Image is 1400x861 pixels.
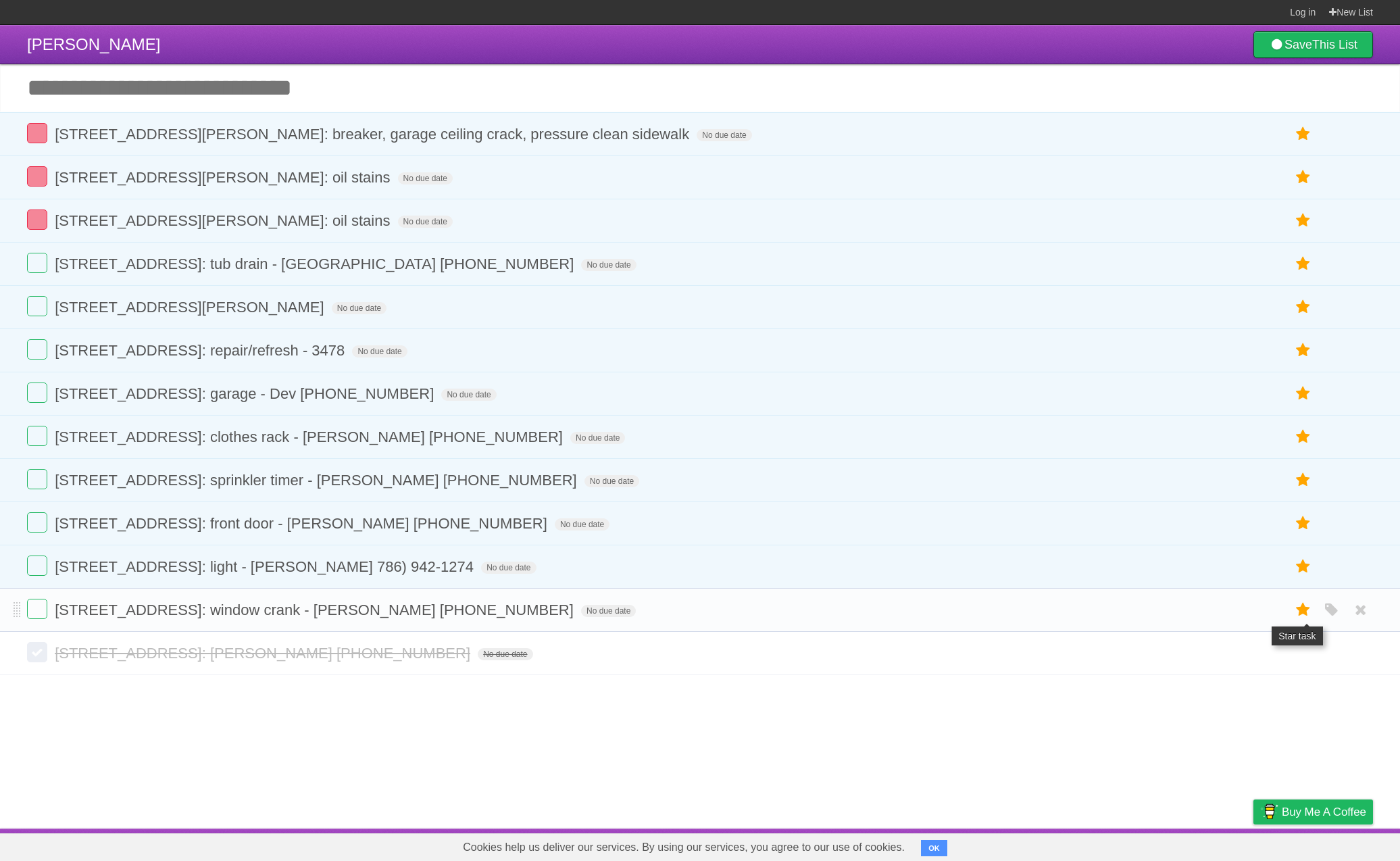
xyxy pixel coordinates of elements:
[1291,253,1316,275] label: Star task
[581,605,636,617] span: No due date
[27,339,47,360] label: Done
[441,389,496,401] span: No due date
[55,385,437,402] span: [STREET_ADDRESS]: garage - Dev [PHONE_NUMBER]
[1291,210,1316,232] label: Star task
[1291,339,1316,362] label: Star task
[1291,469,1316,491] label: Star task
[55,342,348,359] span: [STREET_ADDRESS]: repair/refresh - 3478
[27,123,47,143] label: Done
[55,515,551,532] span: [STREET_ADDRESS]: front door - [PERSON_NAME] [PHONE_NUMBER]
[27,166,47,187] label: Done
[1291,426,1316,448] label: Star task
[1291,599,1316,621] label: Star task
[27,296,47,316] label: Done
[697,129,751,141] span: No due date
[1291,166,1316,189] label: Star task
[55,299,328,316] span: [STREET_ADDRESS][PERSON_NAME]
[1236,832,1271,858] a: Privacy
[1291,123,1316,145] label: Star task
[352,345,407,358] span: No due date
[55,169,393,186] span: [STREET_ADDRESS][PERSON_NAME]: oil stains
[55,428,566,445] span: [STREET_ADDRESS]: clothes rack - [PERSON_NAME] [PHONE_NUMBER]
[27,426,47,446] label: Done
[1288,832,1373,858] a: Suggest a feature
[55,212,393,229] span: [STREET_ADDRESS][PERSON_NAME]: oil stains
[478,648,532,660] span: No due date
[1253,799,1373,825] a: Buy me a coffee
[55,645,474,662] span: [STREET_ADDRESS]: [PERSON_NAME] [PHONE_NUMBER]
[27,253,47,273] label: Done
[1291,383,1316,405] label: Star task
[570,432,625,444] span: No due date
[1260,800,1278,823] img: Buy me a coffee
[1190,832,1220,858] a: Terms
[332,302,386,314] span: No due date
[1291,512,1316,535] label: Star task
[27,469,47,489] label: Done
[55,558,477,575] span: [STREET_ADDRESS]: light - [PERSON_NAME] 786) 942-1274
[1312,38,1357,51] b: This List
[27,642,47,662] label: Done
[27,512,47,533] label: Done
[398,216,453,228] span: No due date
[1282,800,1366,824] span: Buy me a coffee
[921,840,947,856] button: OK
[55,126,693,143] span: [STREET_ADDRESS][PERSON_NAME]: breaker, garage ceiling crack, pressure clean sidewalk
[27,599,47,619] label: Done
[1074,832,1102,858] a: About
[555,518,609,531] span: No due date
[1291,296,1316,318] label: Star task
[581,259,636,271] span: No due date
[398,172,453,184] span: No due date
[481,562,536,574] span: No due date
[1253,31,1373,58] a: SaveThis List
[27,556,47,576] label: Done
[27,210,47,230] label: Done
[27,35,160,53] span: [PERSON_NAME]
[1291,556,1316,578] label: Star task
[449,834,918,861] span: Cookies help us deliver our services. By using our services, you agree to our use of cookies.
[584,475,639,487] span: No due date
[55,601,577,618] span: [STREET_ADDRESS]: window crank - [PERSON_NAME] [PHONE_NUMBER]
[55,255,577,272] span: [STREET_ADDRESS]: tub drain - [GEOGRAPHIC_DATA] [PHONE_NUMBER]
[55,472,580,489] span: [STREET_ADDRESS]: sprinkler timer - [PERSON_NAME] [PHONE_NUMBER]
[27,383,47,403] label: Done
[1118,832,1173,858] a: Developers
